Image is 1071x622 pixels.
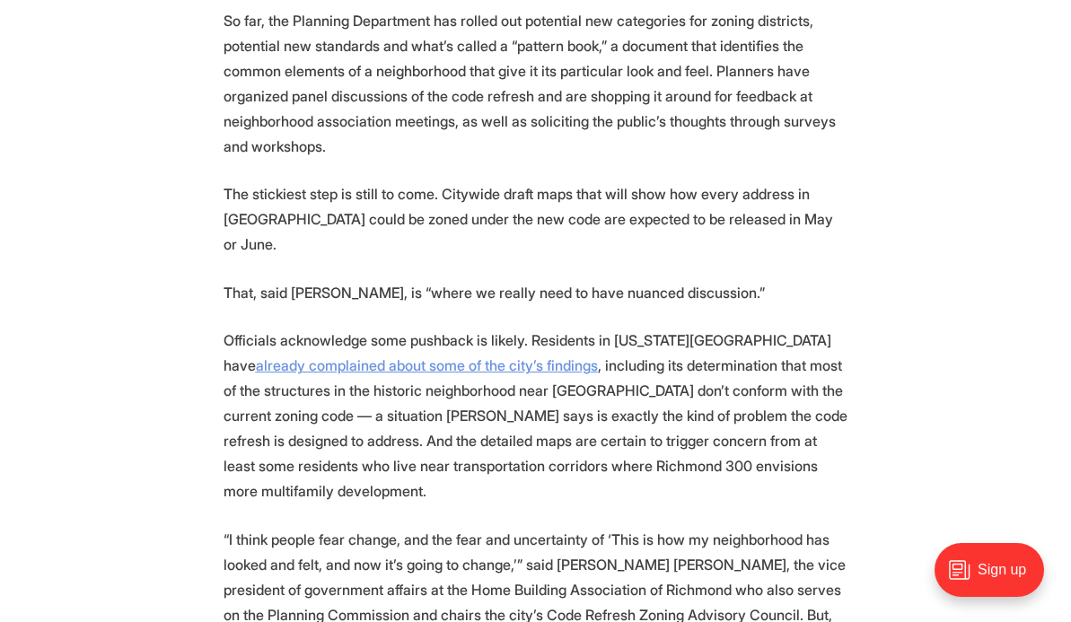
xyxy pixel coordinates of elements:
[919,534,1071,622] iframe: portal-trigger
[224,328,848,504] p: Officials acknowledge some pushback is likely. Residents in [US_STATE][GEOGRAPHIC_DATA] have , in...
[224,280,848,305] p: That, said [PERSON_NAME], is “where we really need to have nuanced discussion.”
[224,8,848,159] p: So far, the Planning Department has rolled out potential new categories for zoning districts, pot...
[224,181,848,257] p: The stickiest step is still to come. Citywide draft maps that will show how every address in [GEO...
[256,356,598,374] a: already complained about some of the city’s findings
